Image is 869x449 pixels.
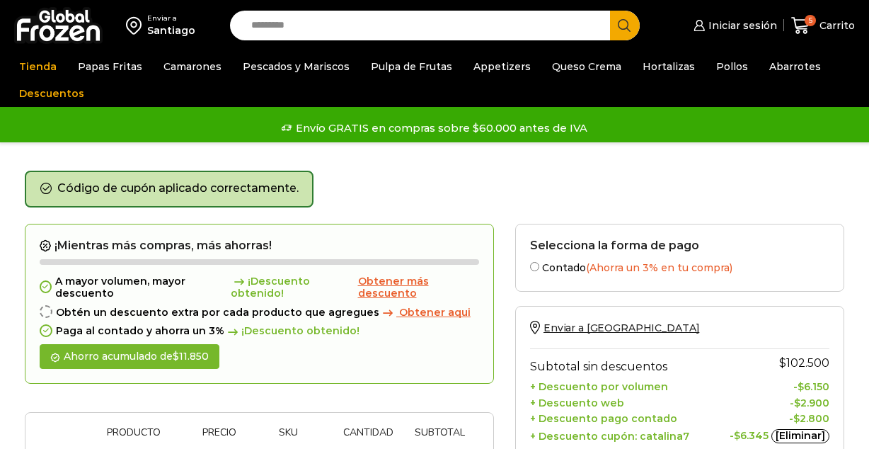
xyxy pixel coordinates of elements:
[729,377,829,393] td: -
[156,53,229,80] a: Camarones
[379,307,471,319] a: Obtener aqui
[530,322,699,334] a: Enviar a [GEOGRAPHIC_DATA]
[364,53,459,80] a: Pulpa de Frutas
[224,325,359,337] span: ¡Descuento obtenido!
[530,377,729,393] th: + Descuento por volumen
[530,348,729,377] th: Subtotal sin descuentos
[779,356,829,370] bdi: 102.500
[729,409,829,426] td: -
[358,275,479,300] a: Obtener más descuento
[530,409,729,426] th: + Descuento pago contado
[705,18,777,33] span: Iniciar sesión
[358,275,429,300] span: Obtener más descuento
[530,426,729,444] th: + Descuento cupón: catalina7
[236,53,357,80] a: Pescados y Mariscos
[466,53,538,80] a: Appetizers
[793,412,800,425] span: $
[40,344,219,369] div: Ahorro acumulado de
[816,18,855,33] span: Carrito
[798,380,804,393] span: $
[791,9,855,42] a: 5 Carrito
[690,11,776,40] a: Iniciar sesión
[530,393,729,409] th: + Descuento web
[12,80,91,107] a: Descuentos
[173,350,179,363] span: $
[100,427,192,449] th: Producto
[40,307,479,319] div: Obtén un descuento extra por cada producto que agregues
[805,15,816,26] span: 5
[762,53,828,80] a: Abarrotes
[40,325,479,337] div: Paga al contado y ahorra un 3%
[734,429,740,442] span: $
[173,350,209,363] bdi: 11.850
[543,322,699,334] span: Enviar a [GEOGRAPHIC_DATA]
[779,356,786,370] span: $
[793,412,829,425] bdi: 2.800
[399,306,471,319] span: Obtener aqui
[407,427,472,449] th: Subtotal
[40,275,479,300] div: A mayor volumen, mayor descuento
[530,259,829,274] label: Contado
[586,261,732,274] span: (Ahorra un 3% en tu compra)
[25,171,313,208] div: Código de cupón aplicado correctamente.
[192,427,247,449] th: Precio
[247,427,330,449] th: Sku
[635,53,702,80] a: Hortalizas
[798,380,829,393] bdi: 6.150
[729,426,829,444] td: -
[330,427,407,449] th: Cantidad
[734,429,769,442] span: 6.345
[794,397,800,409] span: $
[126,13,147,38] img: address-field-icon.svg
[794,397,829,409] bdi: 2.900
[530,262,539,271] input: Contado(Ahorra un 3% en tu compra)
[545,53,628,80] a: Queso Crema
[771,429,829,443] a: [Eliminar]
[530,239,829,252] h2: Selecciona la forma de pago
[610,11,640,40] button: Search button
[709,53,755,80] a: Pollos
[231,275,355,300] span: ¡Descuento obtenido!
[729,393,829,409] td: -
[147,23,195,38] div: Santiago
[40,239,479,253] h2: ¡Mientras más compras, más ahorras!
[147,13,195,23] div: Enviar a
[12,53,64,80] a: Tienda
[71,53,149,80] a: Papas Fritas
